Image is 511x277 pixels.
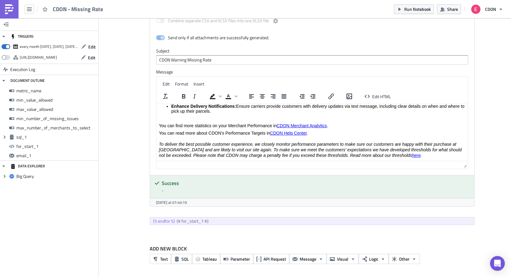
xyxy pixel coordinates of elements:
button: Justify [279,92,289,101]
button: Message [289,254,327,264]
span: Edit [163,81,170,87]
span: Other [399,256,409,262]
div: DATA EXPLORER [10,161,45,172]
button: Edit [78,42,99,52]
div: Text color [223,92,239,101]
button: Logic [359,254,389,264]
span: Share [447,6,458,12]
button: Tableau [192,254,220,264]
label: Combine separate CSV and XLSX files into one XLSX file [156,17,279,25]
div: Background color [207,92,223,101]
button: Other [388,254,420,264]
span: Message [300,256,316,262]
button: Increase indent [308,92,318,101]
iframe: Rich Text Area [156,104,468,161]
span: Edit [88,44,96,50]
button: Parameter [220,254,253,264]
div: DOCUMENT OUTLINE [10,75,45,86]
button: Clear formatting [160,92,171,101]
button: Edit [78,53,98,62]
button: Share [437,4,461,14]
span: Text [160,256,168,262]
span: metric_name [16,88,97,94]
h5: Success [162,181,470,186]
button: Combine separate CSV and XLSX files into one XLSX file [272,17,279,25]
button: Bold [178,92,189,101]
button: Run Notebook [394,4,434,14]
span: Edit [88,54,95,61]
span: Edit HTML [372,93,391,100]
span: email_1 [16,153,97,158]
div: TRIGGERS [10,31,34,42]
span: for_start_1 [16,144,97,149]
span: Logic [369,256,378,262]
label: ADD NEW BLOCK [150,245,475,252]
div: every month on Monday, Tuesday, Wednesday, Thursday, Friday, Saturday, Sunday [20,42,78,51]
div: Resize [461,161,468,169]
span: CDON - Missing Rate [53,6,104,13]
div: {# for_start_1 #} [177,218,210,224]
button: Insert/edit image [344,92,355,101]
span: Format [175,81,188,87]
img: Avatar [471,4,481,15]
span: Big Query [16,174,97,179]
p: You can find more statistics on your Merchant Performance in . [2,19,309,24]
span: Parameter [231,256,250,262]
span: sql_1 [16,134,97,140]
button: Edit HTML [362,92,393,101]
button: API Request [253,254,289,264]
span: SQL [181,256,189,262]
button: Italic [189,92,200,101]
span: CDON [485,6,496,12]
button: CDON [467,2,506,16]
em: To deliver the best possible customer experience, we closely monitor performance parameters to ma... [2,38,305,54]
span: min_number_of_missing_issues [16,116,97,121]
span: min_value_allowed [16,97,97,103]
span: Insert [193,81,204,87]
div: - [162,187,470,194]
a: here [255,49,264,54]
button: Align center [257,92,268,101]
label: Message [156,69,468,75]
span: Run Notebook [404,6,431,12]
div: https://pushmetrics.io/api/v1/report/NxL0Xy4LDW/webhook?token=4a11fbf1ee944020909395068a5b7810 [20,53,57,62]
button: Align left [246,92,257,101]
a: CDON Merchant Analytics [120,19,171,24]
label: Subject [156,48,468,54]
span: Execution Log [10,64,35,75]
button: Decrease indent [297,92,307,101]
button: Insert/edit link [326,92,336,101]
p: You can read more about CDON’s Performance Targets in . Should you require any assistance or have... [2,26,309,71]
span: max_number_of_merchants_to_select [16,125,97,131]
span: Tableau [202,256,217,262]
div: Send only if all attachments are successfully generated. [168,35,269,40]
button: Align right [268,92,278,101]
button: Visual [326,254,359,264]
a: CDON Help Center [114,27,150,31]
span: Visual [337,256,348,262]
button: SQL [171,254,192,264]
span: API Request [264,256,286,262]
button: Text [150,254,171,264]
span: [DATE] at 07:40:19 [156,199,187,205]
div: Open Intercom Messenger [490,256,505,271]
img: PushMetrics [4,4,14,14]
div: {% endfor %} [153,218,177,224]
span: max_value_allowed [16,107,97,112]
